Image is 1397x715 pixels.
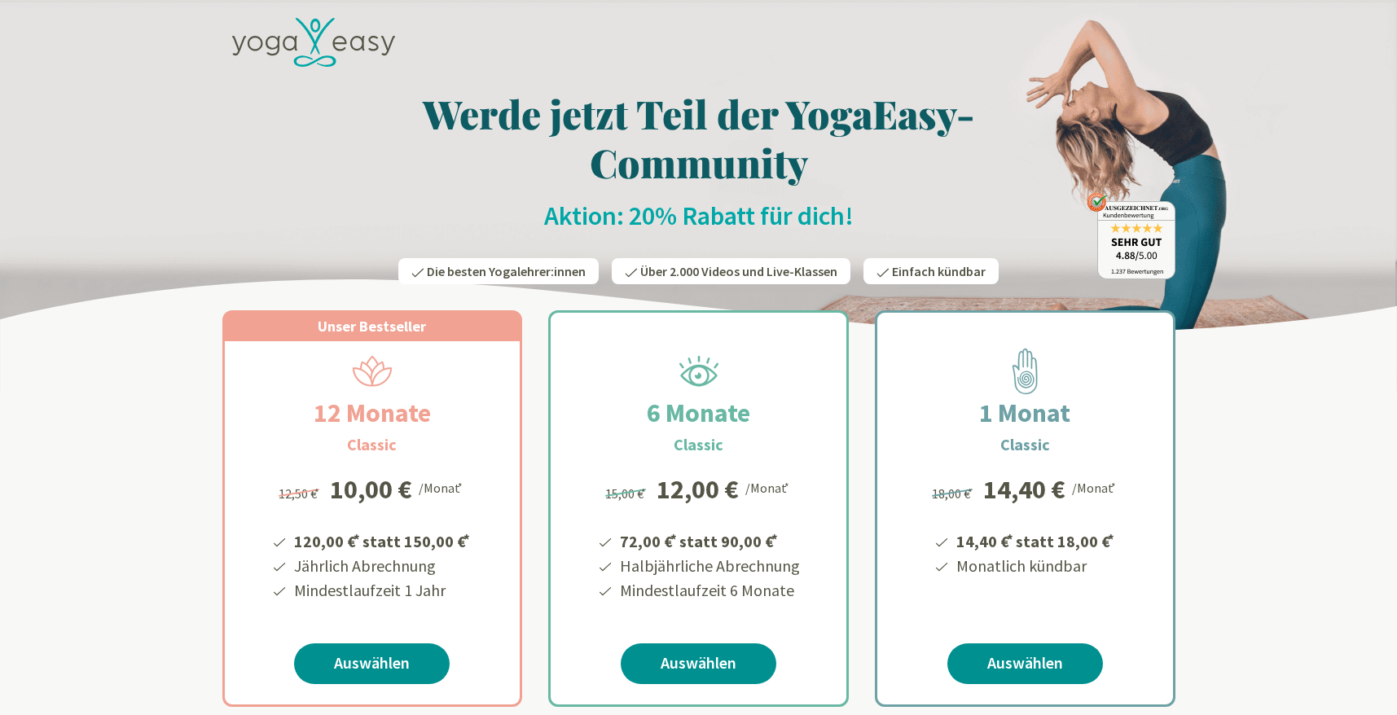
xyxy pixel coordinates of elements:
li: 120,00 € statt 150,00 € [292,526,472,554]
span: Unser Bestseller [318,317,426,336]
div: /Monat [1072,476,1118,498]
a: Auswählen [621,643,776,684]
h2: Aktion: 20% Rabatt für dich! [222,200,1175,232]
span: Über 2.000 Videos und Live-Klassen [640,263,837,279]
h2: 6 Monate [608,393,789,432]
li: Mindestlaufzeit 1 Jahr [292,578,472,603]
div: /Monat [419,476,465,498]
span: Einfach kündbar [892,263,986,279]
h3: Classic [1000,432,1050,457]
div: 10,00 € [330,476,412,502]
div: 14,40 € [983,476,1065,502]
li: 14,40 € statt 18,00 € [954,526,1117,554]
li: 72,00 € statt 90,00 € [617,526,800,554]
h3: Classic [347,432,397,457]
a: Auswählen [294,643,450,684]
div: /Monat [745,476,792,498]
img: ausgezeichnet_badge.png [1087,192,1175,279]
li: Mindestlaufzeit 6 Monate [617,578,800,603]
li: Jährlich Abrechnung [292,554,472,578]
h2: 12 Monate [275,393,470,432]
span: Die besten Yogalehrer:innen [427,263,586,279]
div: 12,00 € [657,476,739,502]
li: Halbjährliche Abrechnung [617,554,800,578]
span: 12,50 € [279,485,322,502]
h2: 1 Monat [940,393,1109,432]
li: Monatlich kündbar [954,554,1117,578]
span: 18,00 € [932,485,975,502]
a: Auswählen [947,643,1103,684]
span: 15,00 € [605,485,648,502]
h1: Werde jetzt Teil der YogaEasy-Community [222,89,1175,186]
h3: Classic [674,432,723,457]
